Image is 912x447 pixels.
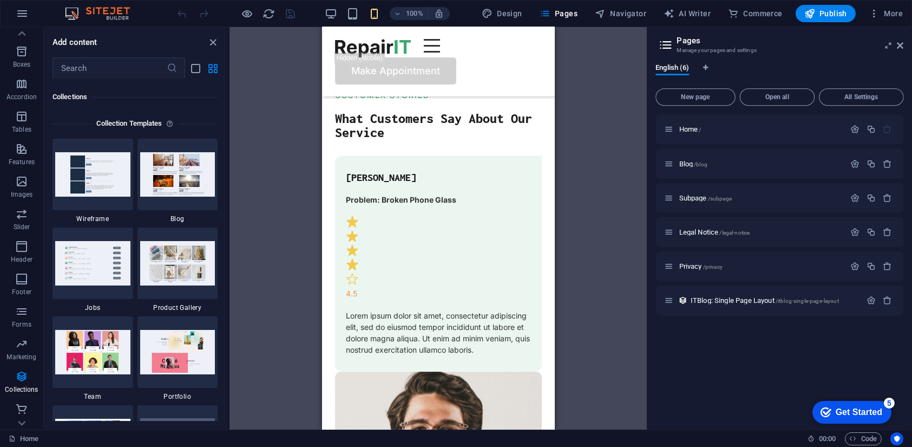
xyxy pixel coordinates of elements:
[53,215,133,223] span: Wireframe
[882,193,891,203] div: Remove
[708,196,732,202] span: /subpage
[406,7,423,20] h6: 100%
[678,296,687,305] div: This layout is used as a template for all items (e.g. a blog post) of this collection. The conten...
[590,5,651,22] button: Navigator
[6,93,37,101] p: Accordion
[9,432,38,445] a: Click to cancel selection. Double-click to open Pages
[137,228,218,312] div: Product Gallery
[866,159,875,169] div: Duplicate
[866,125,875,134] div: Duplicate
[55,330,130,374] img: team_extension.jpg
[679,126,701,134] span: Click to open page
[703,264,723,270] span: /privacy
[55,152,130,196] img: wireframe_extension.jpg
[9,158,35,166] p: Features
[679,194,732,202] span: Click to open page
[882,262,891,271] div: Remove
[53,303,133,312] span: Jobs
[11,255,32,264] p: Header
[53,316,133,401] div: Team
[826,435,828,443] span: :
[137,215,218,223] span: Blog
[93,117,167,130] h6: Collection Templates
[776,298,839,304] span: /itblog-single-page-layout
[745,94,810,101] span: Open all
[207,36,220,49] button: close panel
[189,62,202,75] button: list-view
[12,125,31,134] p: Tables
[137,316,218,401] div: Portfolio
[724,5,787,22] button: Commerce
[263,8,275,20] i: Reload page
[656,64,903,85] div: Language Tabs
[882,125,891,134] div: The startpage cannot be deleted
[53,392,133,401] span: Team
[540,8,578,19] span: Pages
[137,139,218,223] div: Blog
[687,297,861,304] div: ITBlog: Single Page Layout/itblog-single-page-layout
[720,230,750,236] span: /legal-notice
[796,5,856,22] button: Publish
[12,320,31,329] p: Forms
[677,36,903,46] h2: Pages
[866,228,875,237] div: Duplicate
[866,262,875,271] div: Duplicate
[263,7,275,20] button: reload
[679,228,750,236] span: Click to open page
[882,159,891,169] div: Remove
[477,5,527,22] div: Design (Ctrl+Alt+Y)
[55,241,130,285] img: jobs_extension.jpg
[477,5,527,22] button: Design
[166,117,178,130] i: Each template - except the Collections listing - comes with a preconfigured design and collection...
[6,353,36,361] p: Marketing
[866,296,875,305] div: Settings
[866,193,875,203] div: Duplicate
[808,432,836,445] h6: Session time
[53,228,133,312] div: Jobs
[804,396,896,428] iframe: To enrich screen reader interactions, please activate Accessibility in Grammarly extension settings
[850,262,859,271] div: Settings
[864,5,907,22] button: More
[140,330,215,374] img: portfolio_extension.jpg
[434,9,444,18] i: On resize automatically adjust zoom level to fit chosen device.
[140,152,215,196] img: blog_extension.jpg
[14,223,30,231] p: Slider
[53,57,167,79] input: Search
[390,7,428,20] button: 100%
[819,89,903,106] button: All Settings
[53,90,218,103] h6: Collections
[13,60,31,69] p: Boxes
[677,46,882,55] h3: Manage your pages and settings
[694,161,708,167] span: /blog
[322,27,555,430] iframe: To enrich screen reader interactions, please activate Accessibility in Grammarly extension settings
[661,94,731,101] span: New page
[845,432,882,445] button: Code
[207,62,220,75] button: grid-view
[890,432,903,445] button: Usercentrics
[679,262,723,270] span: Click to open page
[824,94,898,101] span: All Settings
[869,8,903,19] span: More
[535,5,582,22] button: Pages
[679,160,707,168] span: Click to open page
[850,159,859,169] div: Settings
[676,126,845,133] div: Home/
[656,89,736,106] button: New page
[882,296,891,305] div: Remove
[850,193,859,203] div: Settings
[676,195,845,202] div: Subpage/subpage
[482,8,522,19] span: Design
[656,61,690,76] span: English (6)
[137,303,218,312] span: Product Gallery
[664,8,711,19] span: AI Writer
[11,190,33,199] p: Images
[819,432,836,445] span: 00 00
[5,385,38,394] p: Collections
[12,288,31,296] p: Footer
[53,139,133,223] div: Wireframe
[595,8,646,19] span: Navigator
[850,228,859,237] div: Settings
